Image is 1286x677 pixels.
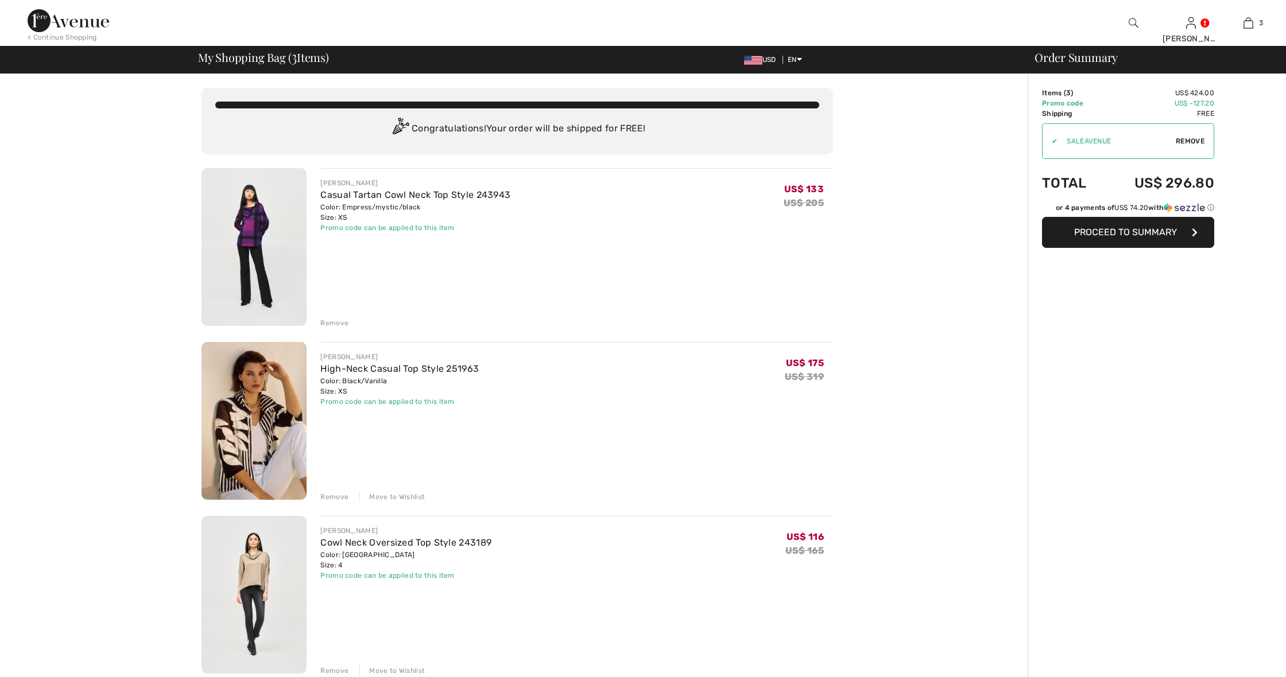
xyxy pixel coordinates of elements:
[744,56,781,64] span: USD
[389,118,412,141] img: Congratulation2.svg
[1074,227,1177,238] span: Proceed to Summary
[320,550,491,570] div: Color: [GEOGRAPHIC_DATA] Size: 4
[1042,108,1103,119] td: Shipping
[28,9,109,32] img: 1ère Avenue
[1021,52,1279,63] div: Order Summary
[787,531,824,542] span: US$ 116
[1186,17,1196,28] a: Sign In
[320,537,491,548] a: Cowl Neck Oversized Top Style 243189
[359,666,425,676] div: Move to Wishlist
[785,371,824,382] s: US$ 319
[1163,33,1219,45] div: [PERSON_NAME]
[320,396,479,407] div: Promo code can be applied to this item
[1103,164,1214,203] td: US$ 296.80
[202,342,307,500] img: High-Neck Casual Top Style 251963
[1103,88,1214,98] td: US$ 424.00
[320,526,491,536] div: [PERSON_NAME]
[320,202,510,223] div: Color: Empress/mystic/black Size: XS
[320,363,479,374] a: High-Neck Casual Top Style 251963
[320,492,348,502] div: Remove
[1164,203,1205,213] img: Sezzle
[1103,108,1214,119] td: Free
[320,178,510,188] div: [PERSON_NAME]
[1220,16,1276,30] a: 3
[292,49,297,64] span: 3
[1129,16,1138,30] img: search the website
[202,168,307,326] img: Casual Tartan Cowl Neck Top Style 243943
[198,52,329,63] span: My Shopping Bag ( Items)
[1043,136,1058,146] div: ✔
[320,666,348,676] div: Remove
[320,352,479,362] div: [PERSON_NAME]
[359,492,425,502] div: Move to Wishlist
[1042,88,1103,98] td: Items ( )
[320,570,491,581] div: Promo code can be applied to this item
[788,56,802,64] span: EN
[784,184,824,194] span: US$ 133
[786,357,824,368] span: US$ 175
[1042,217,1214,248] button: Proceed to Summary
[784,197,824,208] s: US$ 205
[1176,136,1204,146] span: Remove
[744,56,762,65] img: US Dollar
[1114,204,1148,212] span: US$ 74.20
[320,189,510,200] a: Casual Tartan Cowl Neck Top Style 243943
[1103,98,1214,108] td: US$ -127.20
[1056,203,1214,213] div: or 4 payments of with
[1066,89,1071,97] span: 3
[1042,164,1103,203] td: Total
[320,318,348,328] div: Remove
[1042,203,1214,217] div: or 4 payments ofUS$ 74.20withSezzle Click to learn more about Sezzle
[320,223,510,233] div: Promo code can be applied to this item
[320,376,479,396] div: Color: Black/Vanilla Size: XS
[1186,16,1196,30] img: My Info
[785,545,824,556] s: US$ 165
[202,516,307,674] img: Cowl Neck Oversized Top Style 243189
[1259,18,1263,28] span: 3
[28,32,97,42] div: < Continue Shopping
[1244,16,1253,30] img: My Bag
[1058,124,1176,158] input: Promo code
[215,118,819,141] div: Congratulations! Your order will be shipped for FREE!
[1042,98,1103,108] td: Promo code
